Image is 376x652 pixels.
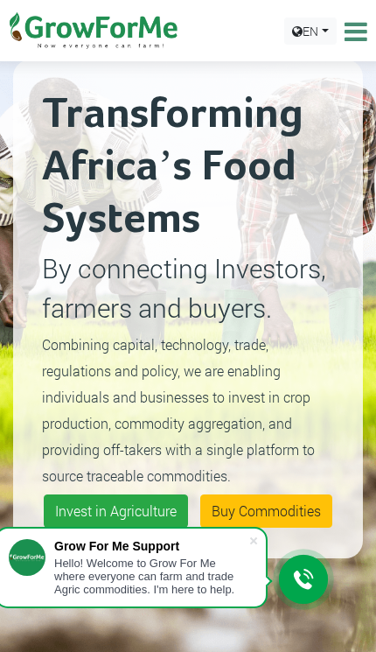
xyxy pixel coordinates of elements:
small: Combining capital, technology, trade, regulations and policy, we are enabling individuals and bus... [42,335,315,485]
a: EN [284,18,337,45]
a: Invest in Agriculture [44,494,188,528]
div: Grow For Me Support [54,539,248,553]
h2: Transforming Africa’s Food Systems [42,88,334,246]
a: Buy Commodities [200,494,332,528]
div: Hello! Welcome to Grow For Me where everyone can farm and trade Agric commodities. I'm here to help. [54,557,248,596]
p: By connecting Investors, farmers and buyers. [42,249,334,327]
